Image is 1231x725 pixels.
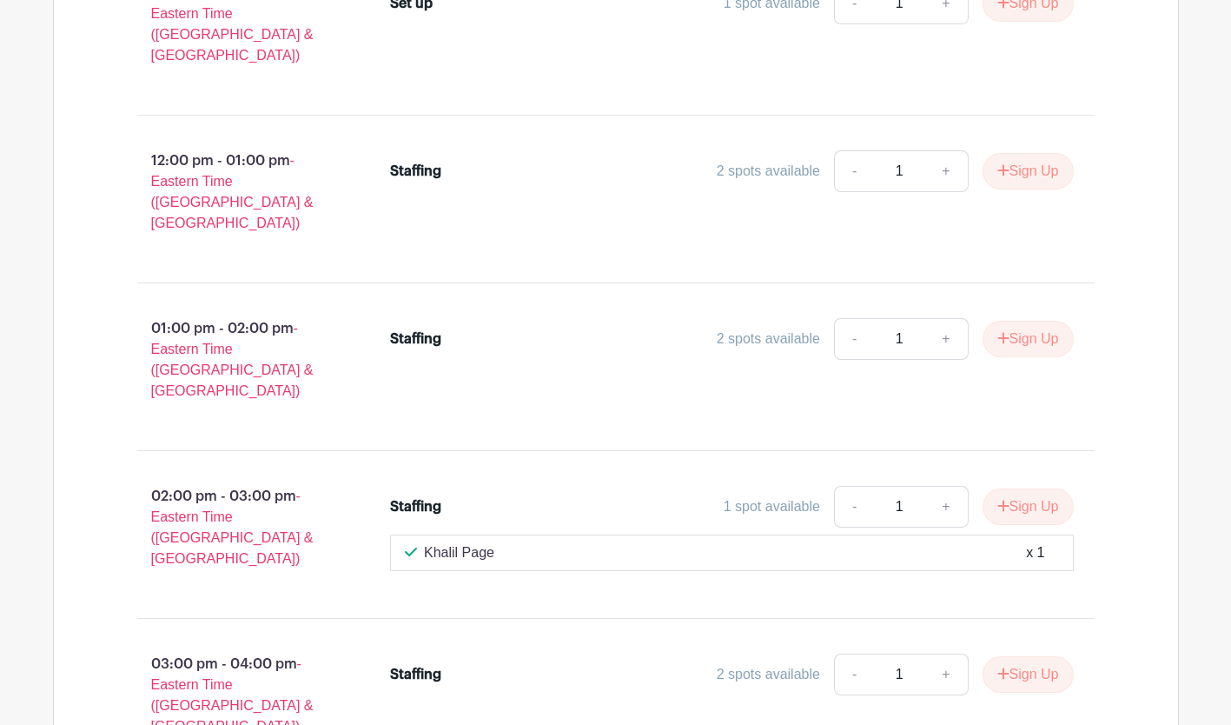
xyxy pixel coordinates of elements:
[834,486,874,528] a: -
[924,486,968,528] a: +
[109,479,363,576] p: 02:00 pm - 03:00 pm
[924,654,968,695] a: +
[983,489,1074,525] button: Sign Up
[109,143,363,241] p: 12:00 pm - 01:00 pm
[1026,542,1044,563] div: x 1
[983,321,1074,357] button: Sign Up
[983,656,1074,693] button: Sign Up
[717,329,820,349] div: 2 spots available
[834,150,874,192] a: -
[151,489,314,566] span: - Eastern Time ([GEOGRAPHIC_DATA] & [GEOGRAPHIC_DATA])
[834,318,874,360] a: -
[717,664,820,685] div: 2 spots available
[724,496,820,517] div: 1 spot available
[983,153,1074,190] button: Sign Up
[924,150,968,192] a: +
[151,153,314,230] span: - Eastern Time ([GEOGRAPHIC_DATA] & [GEOGRAPHIC_DATA])
[151,321,314,398] span: - Eastern Time ([GEOGRAPHIC_DATA] & [GEOGRAPHIC_DATA])
[390,496,441,517] div: Staffing
[390,161,441,182] div: Staffing
[424,542,494,563] p: Khalil Page
[834,654,874,695] a: -
[390,329,441,349] div: Staffing
[924,318,968,360] a: +
[717,161,820,182] div: 2 spots available
[390,664,441,685] div: Staffing
[109,311,363,409] p: 01:00 pm - 02:00 pm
